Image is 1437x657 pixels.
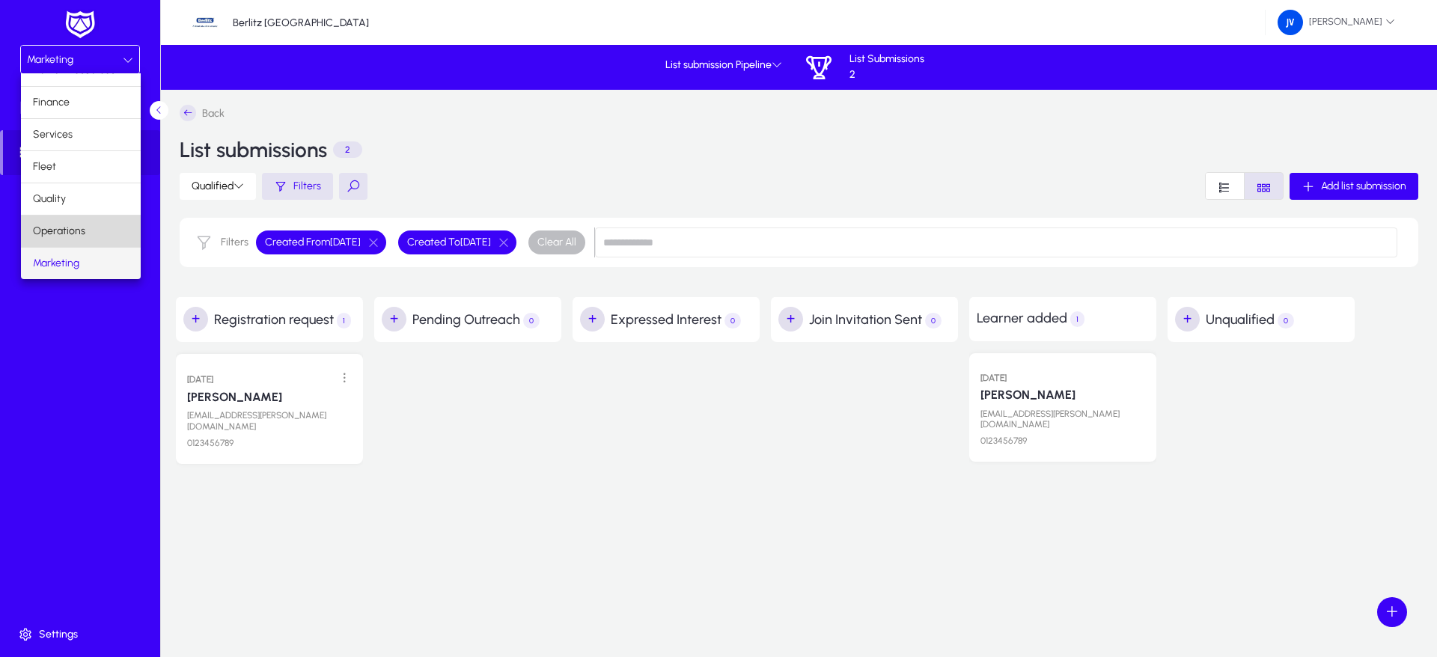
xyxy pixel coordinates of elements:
span: Marketing [33,254,79,272]
span: Services [33,126,73,144]
span: Fleet [33,158,56,176]
span: Finance [33,94,70,111]
span: Operations [33,222,85,240]
span: Quality [33,190,66,208]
